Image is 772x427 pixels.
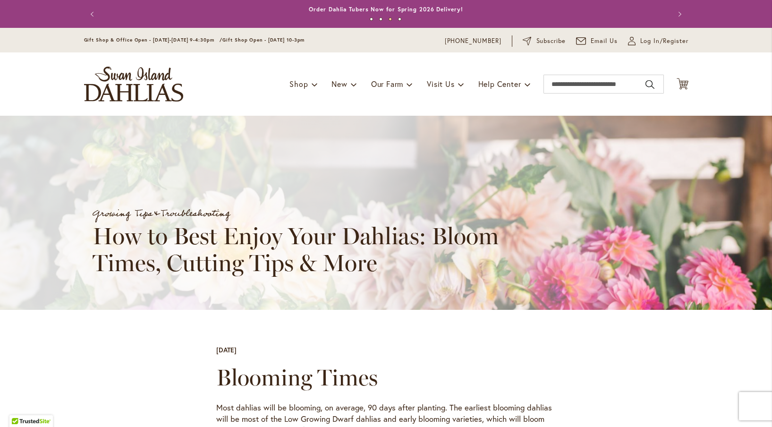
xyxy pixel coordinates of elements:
a: Subscribe [523,36,566,46]
div: & [93,205,697,222]
button: 1 of 4 [370,17,373,21]
span: Email Us [591,36,618,46]
button: 2 of 4 [379,17,382,21]
a: Growing Tips [93,205,153,222]
h1: How to Best Enjoy Your Dahlias: Bloom Times, Cutting Tips & More [93,222,546,277]
h2: Blooming Times [216,364,556,391]
a: [PHONE_NUMBER] [445,36,502,46]
a: store logo [84,67,183,102]
button: Next [670,5,688,24]
a: Email Us [576,36,618,46]
span: New [331,79,347,89]
span: Gift Shop Open - [DATE] 10-3pm [222,37,305,43]
span: Log In/Register [640,36,688,46]
a: Troubleshooting [161,205,230,222]
span: Our Farm [371,79,403,89]
span: Gift Shop & Office Open - [DATE]-[DATE] 9-4:30pm / [84,37,223,43]
button: Previous [84,5,103,24]
a: Order Dahlia Tubers Now for Spring 2026 Delivery! [309,6,463,13]
a: Log In/Register [628,36,688,46]
button: 4 of 4 [398,17,401,21]
span: Shop [289,79,308,89]
button: 3 of 4 [389,17,392,21]
span: Help Center [478,79,521,89]
span: Subscribe [536,36,566,46]
span: Visit Us [427,79,454,89]
div: [DATE] [216,345,237,355]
